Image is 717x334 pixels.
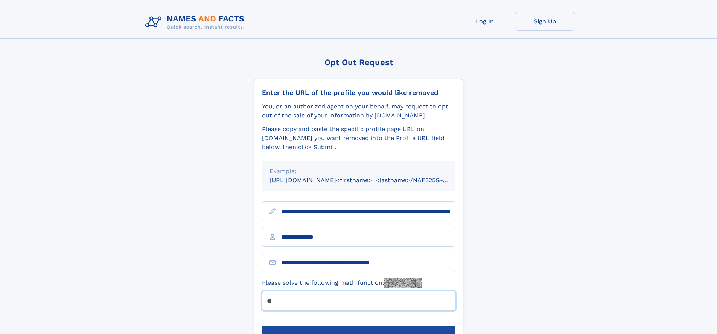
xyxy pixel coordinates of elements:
[142,12,251,32] img: Logo Names and Facts
[262,88,455,97] div: Enter the URL of the profile you would like removed
[269,177,470,184] small: [URL][DOMAIN_NAME]<firstname>_<lastname>/NAF325G-xxxxxxxx
[254,58,463,67] div: Opt Out Request
[515,12,575,31] a: Sign Up
[262,125,455,152] div: Please copy and paste the specific profile page URL on [DOMAIN_NAME] you want removed into the Pr...
[455,12,515,31] a: Log In
[269,167,448,176] div: Example:
[262,102,455,120] div: You, or an authorized agent on your behalf, may request to opt-out of the sale of your informatio...
[262,278,422,288] label: Please solve the following math function:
